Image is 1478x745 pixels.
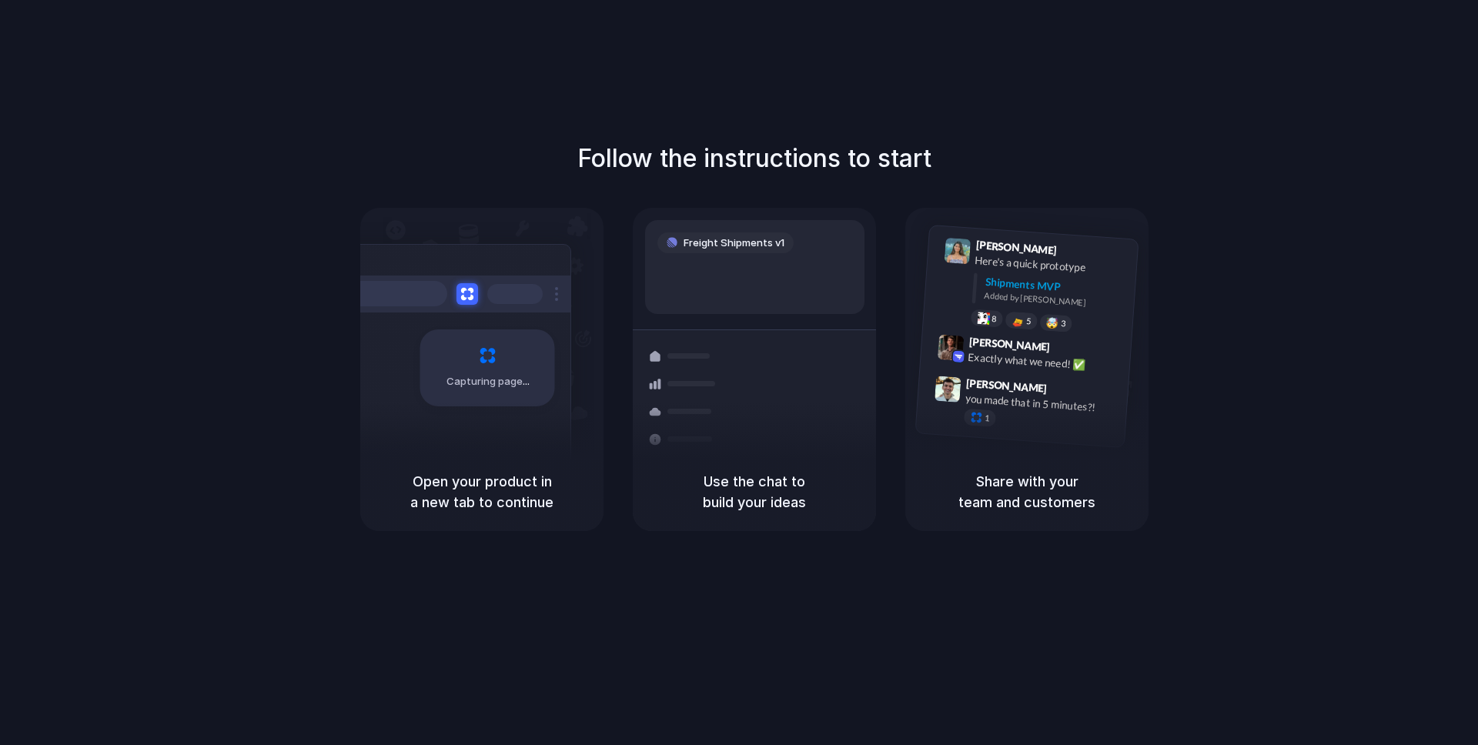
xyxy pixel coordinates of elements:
[975,252,1129,278] div: Here's a quick prototype
[379,471,585,513] h5: Open your product in a new tab to continue
[924,471,1130,513] h5: Share with your team and customers
[1061,319,1066,327] span: 3
[684,236,784,251] span: Freight Shipments v1
[975,236,1057,259] span: [PERSON_NAME]
[991,314,997,322] span: 8
[968,332,1050,355] span: [PERSON_NAME]
[1055,340,1086,359] span: 9:42 AM
[966,374,1048,396] span: [PERSON_NAME]
[965,390,1119,416] div: you made that in 5 minutes?!
[446,374,532,389] span: Capturing page
[984,289,1125,311] div: Added by [PERSON_NAME]
[985,413,990,422] span: 1
[1062,243,1093,262] span: 9:41 AM
[985,273,1127,299] div: Shipments MVP
[968,349,1122,375] div: Exactly what we need! ✅
[1026,316,1032,325] span: 5
[651,471,858,513] h5: Use the chat to build your ideas
[577,140,931,177] h1: Follow the instructions to start
[1046,317,1059,329] div: 🤯
[1052,382,1083,400] span: 9:47 AM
